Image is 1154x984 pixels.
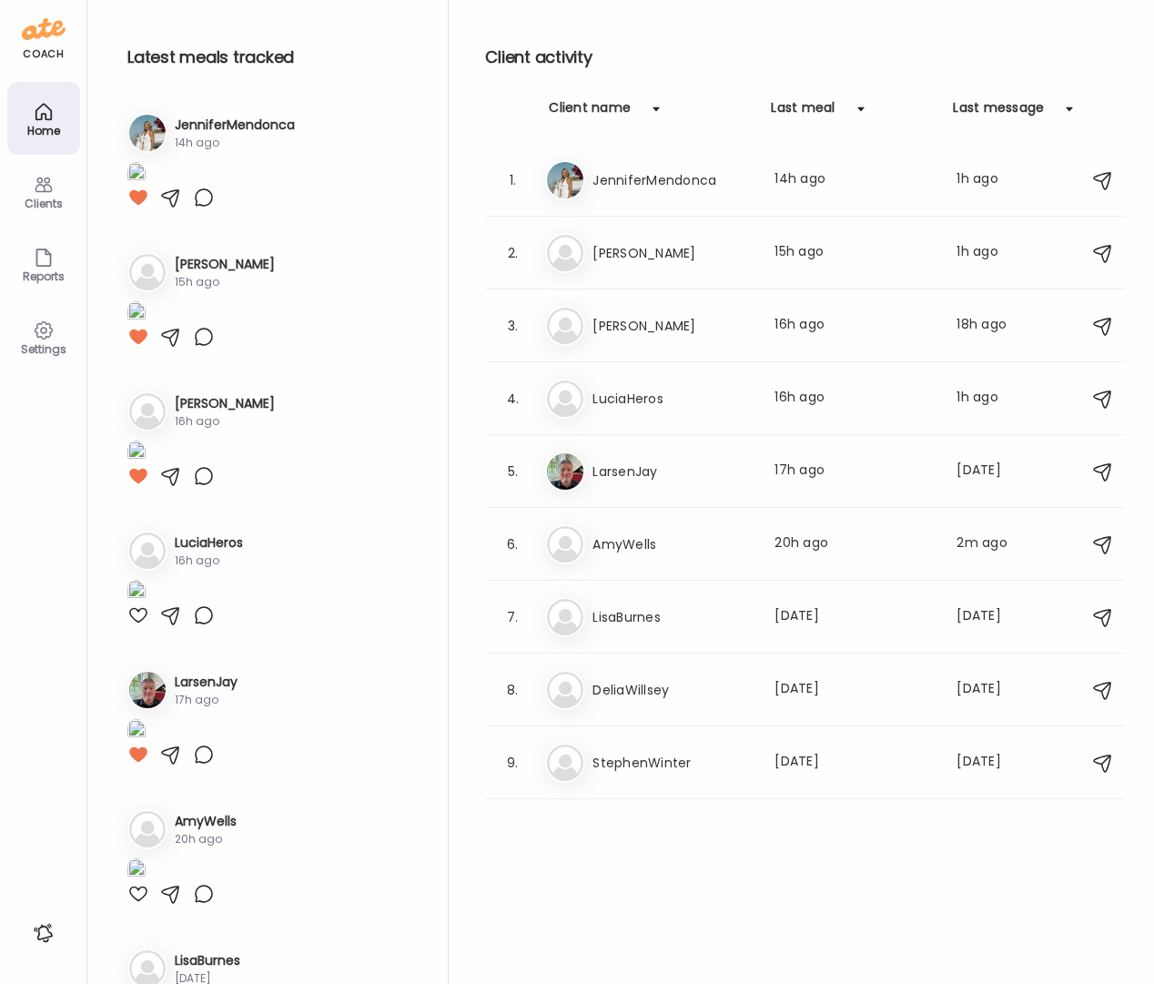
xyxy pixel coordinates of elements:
[501,752,523,774] div: 9.
[592,242,753,264] h3: [PERSON_NAME]
[957,752,1027,774] div: [DATE]
[547,453,583,490] img: avatars%2FpQclOzuQ2uUyIuBETuyLXmhsmXz1
[485,44,1125,71] h2: Client activity
[501,388,523,410] div: 4.
[175,673,238,692] h3: LarsenJay
[501,679,523,701] div: 8.
[11,198,76,209] div: Clients
[592,388,753,410] h3: LuciaHeros
[175,255,275,274] h3: [PERSON_NAME]
[501,533,523,555] div: 6.
[547,162,583,198] img: avatars%2FhTWL1UBjihWZBvuxS4CFXhMyrrr1
[175,831,237,847] div: 20h ago
[771,98,835,127] div: Last meal
[175,553,243,569] div: 16h ago
[501,315,523,337] div: 3.
[175,951,240,970] h3: LisaBurnes
[592,752,753,774] h3: StephenWinter
[547,672,583,708] img: bg-avatar-default.svg
[129,115,166,151] img: avatars%2FhTWL1UBjihWZBvuxS4CFXhMyrrr1
[547,745,583,781] img: bg-avatar-default.svg
[127,719,146,744] img: images%2FpQclOzuQ2uUyIuBETuyLXmhsmXz1%2FZazNFSTrGEA5xLGzaTh4%2F6tespiqUQ1dbx1x2KYEd_1080
[11,125,76,137] div: Home
[129,393,166,430] img: bg-avatar-default.svg
[592,679,753,701] h3: DeliaWillsey
[11,343,76,355] div: Settings
[957,388,1027,410] div: 1h ago
[957,315,1027,337] div: 18h ago
[175,692,238,708] div: 17h ago
[957,242,1027,264] div: 1h ago
[127,858,146,883] img: images%2FVeJUmU9xL5OtfHQnXXq9YpklFl83%2F1mBgkK2NnLogy2Wo8RAY%2FvLafDat4lXFrHTceVxmn_1080
[953,98,1044,127] div: Last message
[175,394,275,413] h3: [PERSON_NAME]
[501,242,523,264] div: 2.
[501,461,523,482] div: 5.
[774,169,935,191] div: 14h ago
[11,270,76,282] div: Reports
[175,135,295,151] div: 14h ago
[774,752,935,774] div: [DATE]
[774,533,935,555] div: 20h ago
[592,169,753,191] h3: JenniferMendonca
[957,169,1027,191] div: 1h ago
[501,169,523,191] div: 1.
[127,580,146,604] img: images%2F1qYfsqsWO6WAqm9xosSfiY0Hazg1%2FRyD1uhXOTBGfNMT9q74Z%2FkTcvvJX6HT4BQYXEEYRW_1080
[175,812,237,831] h3: AmyWells
[547,380,583,417] img: bg-avatar-default.svg
[23,46,64,62] div: coach
[957,606,1027,628] div: [DATE]
[127,44,419,71] h2: Latest meals tracked
[129,672,166,708] img: avatars%2FpQclOzuQ2uUyIuBETuyLXmhsmXz1
[774,679,935,701] div: [DATE]
[129,254,166,290] img: bg-avatar-default.svg
[957,461,1027,482] div: [DATE]
[774,461,935,482] div: 17h ago
[592,315,753,337] h3: [PERSON_NAME]
[774,606,935,628] div: [DATE]
[592,606,753,628] h3: LisaBurnes
[957,533,1027,555] div: 2m ago
[547,599,583,635] img: bg-avatar-default.svg
[129,811,166,847] img: bg-avatar-default.svg
[129,533,166,569] img: bg-avatar-default.svg
[175,533,243,553] h3: LuciaHeros
[175,274,275,290] div: 15h ago
[774,315,935,337] div: 16h ago
[592,533,753,555] h3: AmyWells
[127,162,146,187] img: images%2FhTWL1UBjihWZBvuxS4CFXhMyrrr1%2FdZAhSUahM2D291N4vyHP%2Fsoq4vKckAXmfGZn19uiB_1080
[547,526,583,563] img: bg-avatar-default.svg
[774,388,935,410] div: 16h ago
[175,413,275,430] div: 16h ago
[175,116,295,135] h3: JenniferMendonca
[774,242,935,264] div: 15h ago
[127,441,146,465] img: images%2FIrNJUawwUnOTYYdIvOBtlFt5cGu2%2FIJvdNc12AOVOfbPxbdBh%2FcgQ4fzryFSYorUTVHyPM_1080
[957,679,1027,701] div: [DATE]
[549,98,631,127] div: Client name
[22,15,66,44] img: ate
[592,461,753,482] h3: LarsenJay
[127,301,146,326] img: images%2FRBBRZGh5RPQEaUY8TkeQxYu8qlB3%2Fkb9b90Q4Pr9QvYWtNzbe%2F1B1WOLRdUv3CHGgXjIce_1080
[547,235,583,271] img: bg-avatar-default.svg
[501,606,523,628] div: 7.
[547,308,583,344] img: bg-avatar-default.svg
